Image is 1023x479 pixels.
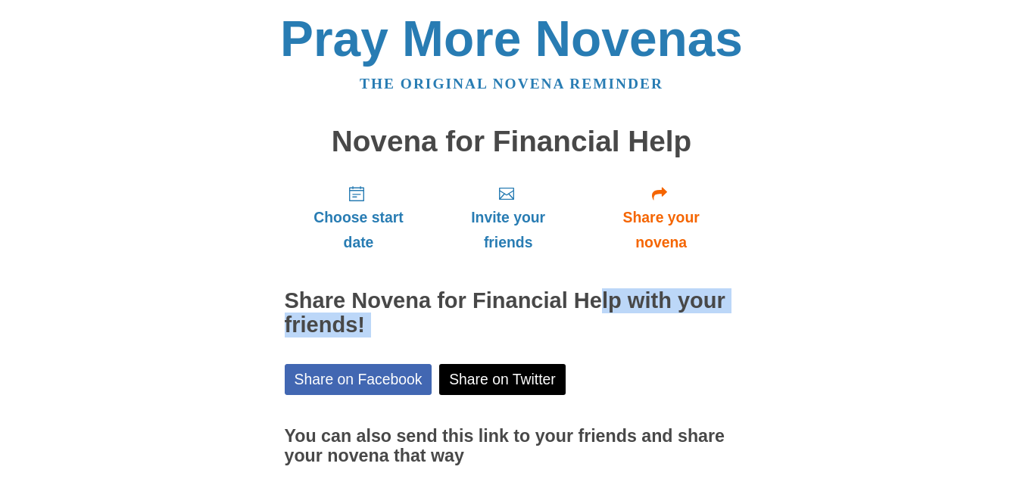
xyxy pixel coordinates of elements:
[448,205,568,255] span: Invite your friends
[599,205,724,255] span: Share your novena
[285,427,739,465] h3: You can also send this link to your friends and share your novena that way
[285,173,433,263] a: Choose start date
[285,289,739,337] h2: Share Novena for Financial Help with your friends!
[360,76,663,92] a: The original novena reminder
[280,11,743,67] a: Pray More Novenas
[584,173,739,263] a: Share your novena
[439,364,566,395] a: Share on Twitter
[432,173,583,263] a: Invite your friends
[285,364,432,395] a: Share on Facebook
[285,126,739,158] h1: Novena for Financial Help
[300,205,418,255] span: Choose start date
